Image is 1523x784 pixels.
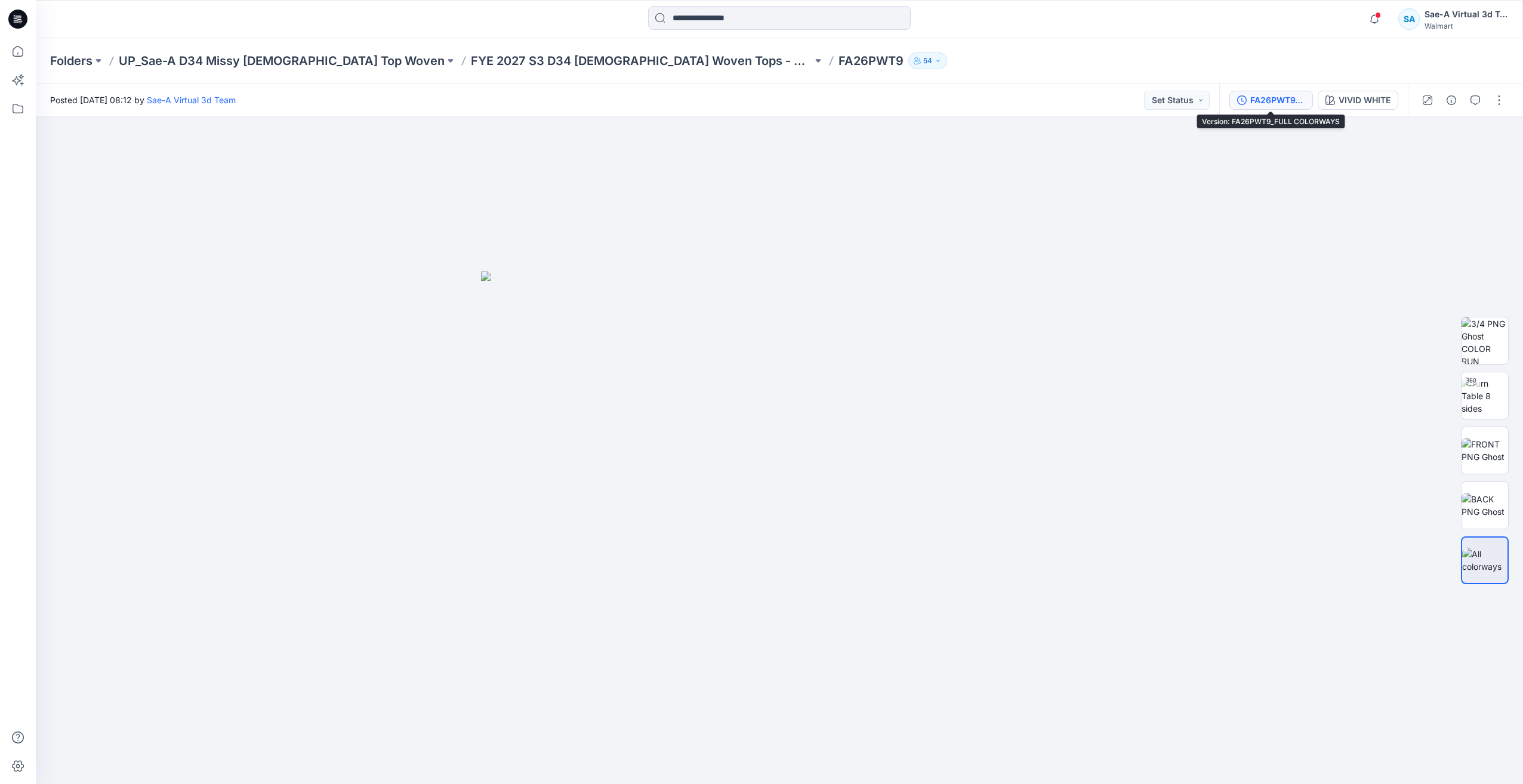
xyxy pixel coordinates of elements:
[908,53,947,69] button: 54
[1462,493,1508,518] img: BACK PNG Ghost
[1250,94,1305,107] div: FA26PWT9_FULL COLORWAYS
[471,53,812,69] a: FYE 2027 S3 D34 [DEMOGRAPHIC_DATA] Woven Tops - Sae-A
[1462,438,1508,463] img: FRONT PNG Ghost
[923,54,932,67] p: 54
[1425,7,1508,21] div: Sae-A Virtual 3d Team
[1318,91,1398,110] button: VIVID WHITE
[1425,21,1508,30] div: Walmart
[1462,548,1507,573] img: All colorways
[838,53,904,69] p: FA26PWT9
[1339,94,1391,107] div: VIVID WHITE
[1229,91,1313,110] button: FA26PWT9_FULL COLORWAYS
[481,271,1078,784] img: eyJhbGciOiJIUzI1NiIsImtpZCI6IjAiLCJzbHQiOiJzZXMiLCJ0eXAiOiJKV1QifQ.eyJkYXRhIjp7InR5cGUiOiJzdG9yYW...
[50,53,93,69] a: Folders
[1462,377,1508,415] img: Turn Table 8 sides
[1398,8,1420,30] div: SA
[50,94,236,106] span: Posted [DATE] 08:12 by
[119,53,445,69] a: UP_Sae-A D34 Missy [DEMOGRAPHIC_DATA] Top Woven
[1462,317,1508,364] img: 3/4 PNG Ghost COLOR RUN
[1442,91,1461,110] button: Details
[147,95,236,105] a: Sae-A Virtual 3d Team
